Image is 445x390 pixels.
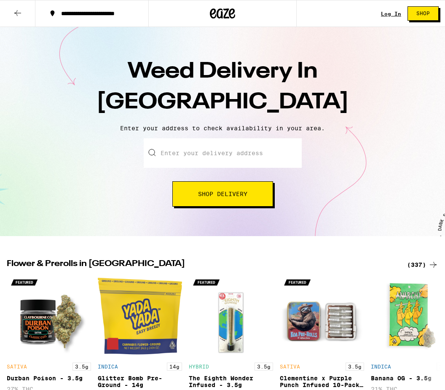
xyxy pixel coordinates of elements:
[7,375,91,382] div: Durban Poison - 3.5g
[167,363,182,371] p: 14g
[416,11,430,16] span: Shop
[280,274,364,358] img: Koa - Clementine x Purple Punch Infused 10-Pack - 3.5g
[172,181,273,207] button: Shop Delivery
[98,364,118,369] p: INDICA
[7,274,91,358] img: Claybourne Co. - Durban Poison - 3.5g
[198,191,247,197] span: Shop Delivery
[144,138,302,168] input: Enter your delivery address
[255,363,273,371] p: 3.5g
[7,260,397,270] h2: Flower & Prerolls in [GEOGRAPHIC_DATA]
[97,91,349,113] span: [GEOGRAPHIC_DATA]
[346,363,364,371] p: 3.5g
[407,260,438,270] a: (337)
[98,274,182,358] img: Yada Yada - Glitter Bomb Pre-Ground - 14g
[371,364,391,369] p: INDICA
[189,375,273,388] div: The Eighth Wonder Infused - 3.5g
[75,56,370,118] h1: Weed Delivery In
[381,11,401,16] div: Log In
[189,364,209,369] p: HYBRID
[72,363,91,371] p: 3.5g
[280,364,300,369] p: SATIVA
[280,375,364,388] div: Clementine x Purple Punch Infused 10-Pack - 3.5g
[7,364,27,369] p: SATIVA
[407,6,439,21] button: Shop
[8,125,437,132] p: Enter your address to check availability in your area.
[189,274,273,358] img: Froot - The Eighth Wonder Infused - 3.5g
[98,375,182,388] div: Glitter Bomb Pre-Ground - 14g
